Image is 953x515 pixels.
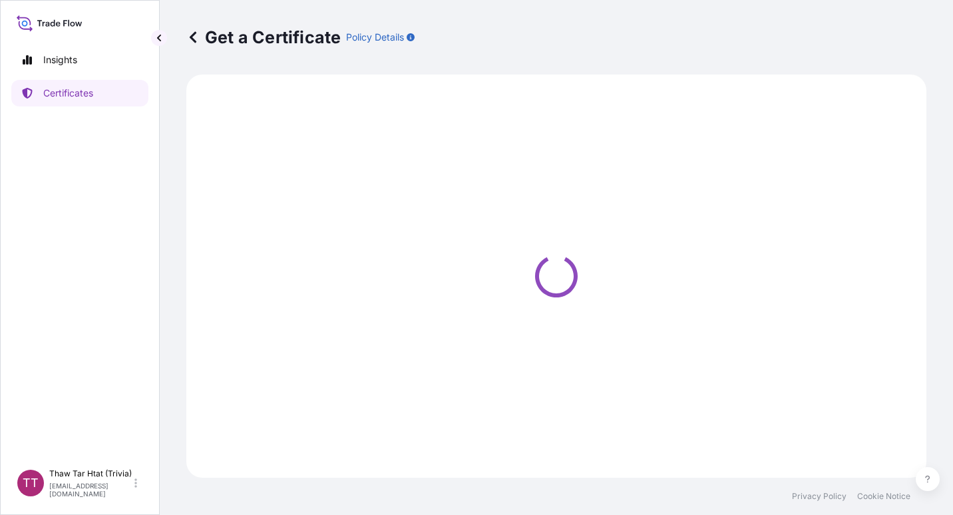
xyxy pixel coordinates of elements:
[857,491,910,502] a: Cookie Notice
[194,83,918,470] div: Loading
[11,80,148,106] a: Certificates
[792,491,847,502] a: Privacy Policy
[23,476,39,490] span: TT
[49,468,132,479] p: Thaw Tar Htat (Trivia)
[186,27,341,48] p: Get a Certificate
[43,53,77,67] p: Insights
[49,482,132,498] p: [EMAIL_ADDRESS][DOMAIN_NAME]
[346,31,404,44] p: Policy Details
[43,86,93,100] p: Certificates
[11,47,148,73] a: Insights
